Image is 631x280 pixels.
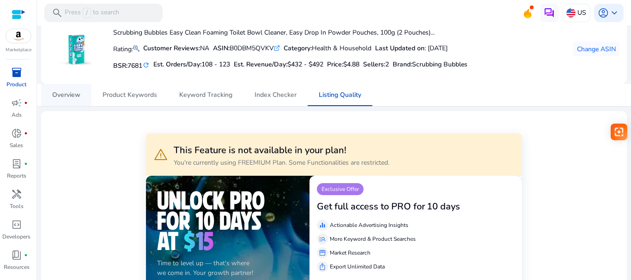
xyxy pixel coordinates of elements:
[179,92,232,98] span: Keyword Tracking
[330,221,408,229] p: Actionable Advertising Insights
[157,258,298,278] p: Time to level up — that's where we come in. Your growth partner!
[7,172,26,180] p: Reports
[393,60,411,69] span: Brand
[319,92,361,98] span: Listing Quality
[319,235,326,243] span: manage_search
[103,92,157,98] span: Product Keywords
[327,61,359,69] h5: Price:
[153,61,230,69] h5: Est. Orders/Day:
[234,61,323,69] h5: Est. Revenue/Day:
[24,131,28,135] span: fiber_manual_record
[330,235,416,243] p: More Keyword & Product Searches
[573,42,619,56] button: Change ASIN
[10,202,24,210] p: Tools
[213,43,280,53] div: B0DBM5QVKV
[284,43,371,53] div: Health & Household
[412,60,467,69] span: Scrubbing Bubbles
[11,189,22,200] span: handyman
[2,232,30,241] p: Developers
[201,60,230,69] span: 108 - 123
[113,29,467,37] h4: Scrubbing Bubbles Easy Clean Foaming Toilet Bowl Cleaner, Easy Drop In Powder Pouches, 100g (2 Po...
[11,219,22,230] span: code_blocks
[566,8,576,18] img: us.svg
[363,61,389,69] h5: Sellers:
[213,44,230,53] b: ASIN:
[4,263,30,271] p: Resources
[287,60,323,69] span: $432 - $492
[577,44,616,54] span: Change ASIN
[174,158,389,167] p: You're currently using FREEMIUM Plan. Some Functionalities are restricted.
[319,263,326,270] span: ios_share
[52,92,80,98] span: Overview
[52,7,63,18] span: search
[10,141,23,149] p: Sales
[174,145,389,156] h3: This Feature is not available in your plan!
[317,201,425,212] h3: Get full access to PRO for
[113,43,140,54] p: Rating:
[11,67,22,78] span: inventory_2
[343,60,359,69] span: $4.88
[11,128,22,139] span: donut_small
[385,60,389,69] span: 2
[6,47,31,54] p: Marketplace
[427,201,460,212] h3: 10 days
[11,158,22,169] span: lab_profile
[6,80,26,89] p: Product
[284,44,312,53] b: Category:
[393,61,467,69] h5: :
[153,147,168,162] span: warning
[24,101,28,105] span: fiber_manual_record
[6,29,31,43] img: amazon.svg
[142,61,150,70] mat-icon: refresh
[319,249,326,256] span: storefront
[330,262,385,271] p: Export Unlimited Data
[598,7,609,18] span: account_circle
[255,92,297,98] span: Index Checker
[24,162,28,166] span: fiber_manual_record
[83,8,91,18] span: /
[12,111,22,119] p: Ads
[24,253,28,257] span: fiber_manual_record
[59,32,94,66] img: 715BVIGNLJL.jpg
[319,221,326,229] span: equalizer
[65,8,119,18] p: Press to search
[113,60,150,70] h5: BSR:
[317,183,364,195] p: Exclusive Offer
[577,5,586,21] p: US
[375,43,448,53] div: : [DATE]
[11,250,22,261] span: book_4
[330,249,370,257] p: Market Research
[375,44,425,53] b: Last Updated on
[11,97,22,108] span: campaign
[609,7,620,18] span: keyboard_arrow_down
[143,44,200,53] b: Customer Reviews:
[127,61,142,70] span: 7681
[143,43,209,53] div: NA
